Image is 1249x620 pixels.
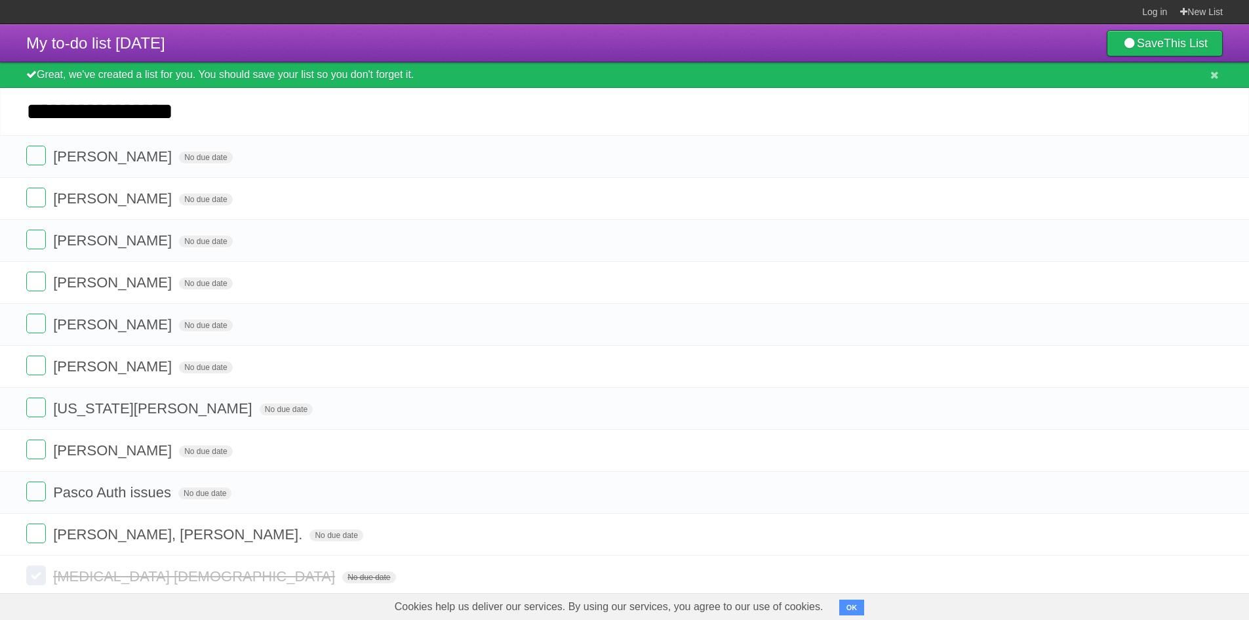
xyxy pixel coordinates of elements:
[178,487,231,499] span: No due date
[26,230,46,249] label: Done
[26,566,46,585] label: Done
[26,524,46,543] label: Done
[179,278,232,289] span: No due date
[53,526,306,543] span: [PERSON_NAME], [PERSON_NAME].
[179,320,232,331] span: No due date
[179,445,232,457] span: No due date
[179,236,232,247] span: No due date
[26,188,46,207] label: Done
[309,529,363,541] span: No due date
[26,356,46,375] label: Done
[26,146,46,165] label: Done
[53,232,175,249] span: [PERSON_NAME]
[26,398,46,417] label: Done
[53,274,175,291] span: [PERSON_NAME]
[53,484,174,501] span: Pasco Auth issues
[53,400,256,417] span: [US_STATE][PERSON_NAME]
[179,362,232,373] span: No due date
[26,482,46,501] label: Done
[179,194,232,205] span: No due date
[26,314,46,333] label: Done
[342,571,395,583] span: No due date
[53,442,175,459] span: [PERSON_NAME]
[53,358,175,375] span: [PERSON_NAME]
[53,316,175,333] span: [PERSON_NAME]
[26,440,46,459] label: Done
[1164,37,1208,50] b: This List
[1107,30,1223,56] a: SaveThis List
[53,148,175,165] span: [PERSON_NAME]
[53,190,175,207] span: [PERSON_NAME]
[260,403,313,415] span: No due date
[179,152,232,163] span: No due date
[53,568,338,585] span: [MEDICAL_DATA] [DEMOGRAPHIC_DATA]
[26,272,46,291] label: Done
[382,594,837,620] span: Cookies help us deliver our services. By using our services, you agree to our use of cookies.
[839,600,865,615] button: OK
[26,34,165,52] span: My to-do list [DATE]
